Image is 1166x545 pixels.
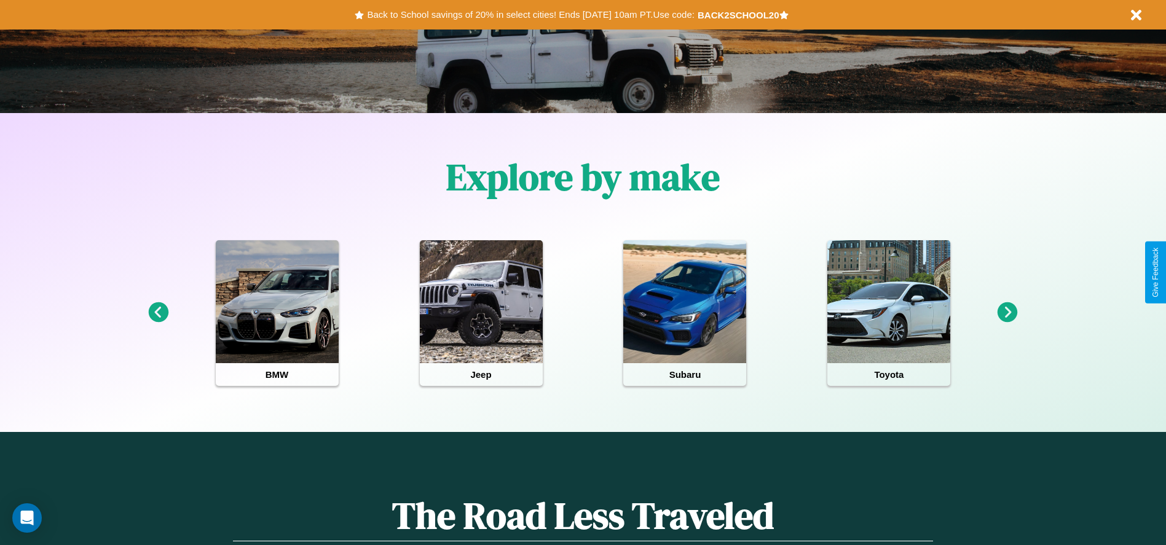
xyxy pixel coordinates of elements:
[827,363,950,386] h4: Toyota
[364,6,697,23] button: Back to School savings of 20% in select cities! Ends [DATE] 10am PT.Use code:
[233,490,932,541] h1: The Road Less Traveled
[1151,248,1160,297] div: Give Feedback
[623,363,746,386] h4: Subaru
[12,503,42,533] div: Open Intercom Messenger
[698,10,779,20] b: BACK2SCHOOL20
[446,152,720,202] h1: Explore by make
[420,363,543,386] h4: Jeep
[216,363,339,386] h4: BMW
